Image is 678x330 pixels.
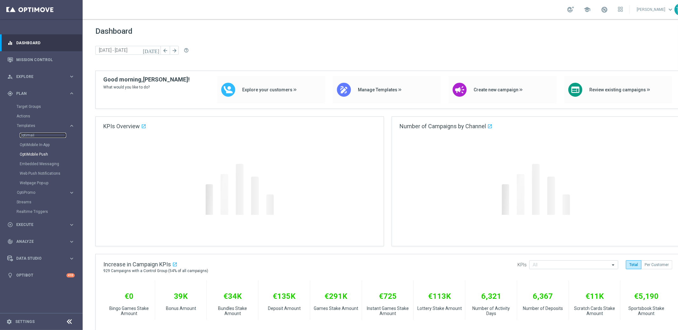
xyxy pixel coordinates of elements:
[17,200,66,205] a: Streams
[17,124,69,128] div: Templates
[20,159,82,169] div: Embedded Messaging
[7,222,69,228] div: Execute
[20,152,66,157] a: OptiMobile Push
[7,273,75,278] button: lightbulb Optibot +10
[7,256,75,261] button: Data Studio keyboard_arrow_right
[7,267,75,284] div: Optibot
[7,91,75,96] button: gps_fixed Plan keyboard_arrow_right
[7,239,13,244] i: track_changes
[17,124,62,128] span: Templates
[7,74,13,80] i: person_search
[20,178,82,188] div: Webpage Pop-up
[17,207,82,216] div: Realtime Triggers
[7,239,69,244] div: Analyze
[7,239,75,244] button: track_changes Analyze keyboard_arrow_right
[69,90,75,96] i: keyboard_arrow_right
[16,267,66,284] a: Optibot
[20,169,82,178] div: Web Push Notifications
[16,75,69,79] span: Explore
[7,222,13,228] i: play_circle_outline
[7,91,13,96] i: gps_fixed
[7,57,75,62] button: Mission Control
[17,114,66,119] a: Actions
[17,191,69,194] div: OptiPromo
[69,239,75,245] i: keyboard_arrow_right
[7,272,13,278] i: lightbulb
[20,161,66,166] a: Embedded Messaging
[69,256,75,262] i: keyboard_arrow_right
[636,5,675,14] a: [PERSON_NAME]keyboard_arrow_down
[7,222,75,227] button: play_circle_outline Execute keyboard_arrow_right
[17,102,82,111] div: Target Groups
[667,6,674,13] span: keyboard_arrow_down
[20,140,82,150] div: OptiMobile In-App
[66,273,75,277] div: +10
[20,150,82,159] div: OptiMobile Push
[17,197,82,207] div: Streams
[20,142,66,147] a: OptiMobile In-App
[15,320,35,324] a: Settings
[20,130,82,140] div: Optimail
[17,123,75,128] button: Templates keyboard_arrow_right
[16,51,75,68] a: Mission Control
[17,111,82,121] div: Actions
[16,223,69,227] span: Execute
[17,209,66,214] a: Realtime Triggers
[16,240,69,243] span: Analyze
[17,190,75,195] button: OptiPromo keyboard_arrow_right
[7,40,75,46] button: equalizer Dashboard
[7,256,69,261] div: Data Studio
[69,74,75,80] i: keyboard_arrow_right
[584,6,591,13] span: school
[7,74,75,79] button: person_search Explore keyboard_arrow_right
[7,91,69,96] div: Plan
[17,188,82,197] div: OptiPromo
[7,51,75,68] div: Mission Control
[69,190,75,196] i: keyboard_arrow_right
[16,34,75,51] a: Dashboard
[16,256,69,260] span: Data Studio
[69,123,75,129] i: keyboard_arrow_right
[17,104,66,109] a: Target Groups
[7,34,75,51] div: Dashboard
[6,319,12,325] i: settings
[20,171,66,176] a: Web Push Notifications
[69,222,75,228] i: keyboard_arrow_right
[7,74,69,80] div: Explore
[20,180,66,186] a: Webpage Pop-up
[20,133,66,138] a: Optimail
[16,92,69,95] span: Plan
[17,191,62,194] span: OptiPromo
[7,40,13,46] i: equalizer
[17,121,82,188] div: Templates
